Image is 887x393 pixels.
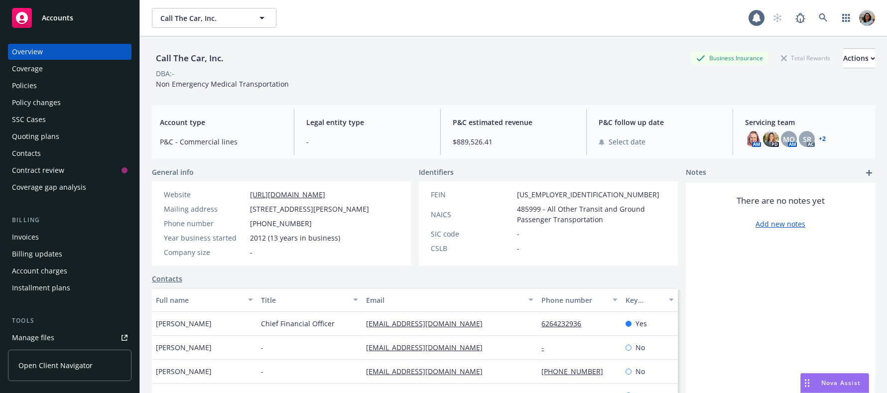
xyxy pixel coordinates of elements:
a: [EMAIL_ADDRESS][DOMAIN_NAME] [366,343,491,352]
div: Title [261,295,347,305]
span: [PERSON_NAME] [156,318,212,329]
a: Coverage [8,61,131,77]
a: Policy changes [8,95,131,111]
div: Policy changes [12,95,61,111]
div: Year business started [164,233,246,243]
a: SSC Cases [8,112,131,128]
div: Drag to move [801,374,813,393]
button: Email [362,288,537,312]
a: [PHONE_NUMBER] [541,367,611,376]
div: Billing updates [12,246,62,262]
span: [STREET_ADDRESS][PERSON_NAME] [250,204,369,214]
div: Quoting plans [12,129,59,144]
a: Invoices [8,229,131,245]
img: photo [859,10,875,26]
span: P&C - Commercial lines [160,136,282,147]
span: MQ [783,134,795,144]
span: - [261,342,263,353]
span: P&C follow up date [599,117,721,128]
div: Full name [156,295,242,305]
a: +2 [819,136,826,142]
div: Email [366,295,522,305]
span: There are no notes yet [737,195,825,207]
div: Mailing address [164,204,246,214]
div: Phone number [541,295,607,305]
span: No [635,342,645,353]
a: Contract review [8,162,131,178]
span: [PERSON_NAME] [156,366,212,377]
div: Actions [843,49,875,68]
span: $889,526.41 [453,136,575,147]
span: Notes [686,167,706,179]
span: - [517,243,519,254]
span: [US_EMPLOYER_IDENTIFICATION_NUMBER] [517,189,659,200]
span: - [261,366,263,377]
img: photo [763,131,779,147]
div: Call The Car, Inc. [152,52,228,65]
div: Installment plans [12,280,70,296]
a: Billing updates [8,246,131,262]
img: photo [745,131,761,147]
a: Search [813,8,833,28]
a: Add new notes [756,219,805,229]
div: Billing [8,215,131,225]
span: Nova Assist [821,379,861,387]
div: Total Rewards [776,52,835,64]
a: Account charges [8,263,131,279]
a: [EMAIL_ADDRESS][DOMAIN_NAME] [366,319,491,328]
div: Contacts [12,145,41,161]
div: Overview [12,44,43,60]
a: add [863,167,875,179]
a: Report a Bug [790,8,810,28]
span: Non Emergency Medical Transportation [156,79,289,89]
span: General info [152,167,194,177]
div: Tools [8,316,131,326]
button: Key contact [622,288,678,312]
span: 485999 - All Other Transit and Ground Passenger Transportation [517,204,666,225]
a: Overview [8,44,131,60]
span: - [517,229,519,239]
span: Servicing team [745,117,867,128]
a: Manage files [8,330,131,346]
span: [PERSON_NAME] [156,342,212,353]
span: [PHONE_NUMBER] [250,218,312,229]
div: SIC code [431,229,513,239]
a: Contacts [8,145,131,161]
a: Policies [8,78,131,94]
div: Coverage [12,61,43,77]
span: - [306,136,428,147]
div: Account charges [12,263,67,279]
div: DBA: - [156,68,174,79]
a: - [541,343,552,352]
span: Account type [160,117,282,128]
a: Switch app [836,8,856,28]
div: Manage files [12,330,54,346]
div: Coverage gap analysis [12,179,86,195]
a: [URL][DOMAIN_NAME] [250,190,325,199]
div: Policies [12,78,37,94]
span: Call The Car, Inc. [160,13,247,23]
a: 6264232936 [541,319,589,328]
button: Full name [152,288,257,312]
button: Actions [843,48,875,68]
a: Start snowing [767,8,787,28]
a: Coverage gap analysis [8,179,131,195]
div: FEIN [431,189,513,200]
div: SSC Cases [12,112,46,128]
div: Phone number [164,218,246,229]
a: [EMAIL_ADDRESS][DOMAIN_NAME] [366,367,491,376]
div: CSLB [431,243,513,254]
button: Phone number [537,288,622,312]
div: Invoices [12,229,39,245]
span: Chief Financial Officer [261,318,335,329]
div: NAICS [431,209,513,220]
span: P&C estimated revenue [453,117,575,128]
a: Contacts [152,273,182,284]
span: Yes [635,318,647,329]
a: Installment plans [8,280,131,296]
span: Identifiers [419,167,454,177]
div: Business Insurance [691,52,768,64]
span: SR [803,134,811,144]
span: 2012 (13 years in business) [250,233,340,243]
div: Contract review [12,162,64,178]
